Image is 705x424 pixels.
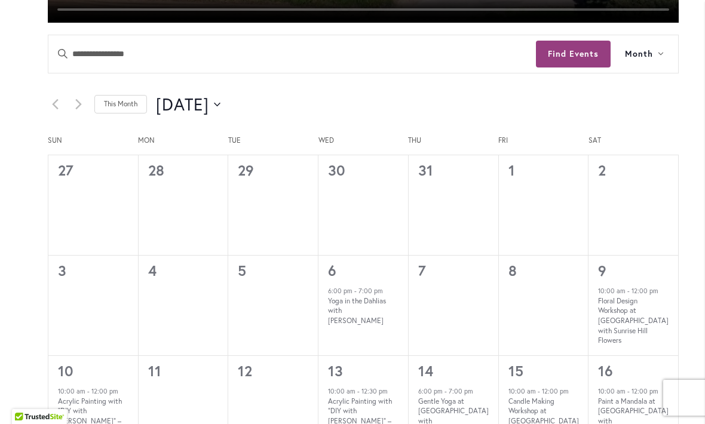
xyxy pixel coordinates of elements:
time: 30 [328,161,345,180]
time: 10:00 am [58,387,85,395]
time: 11 [148,361,161,380]
time: 10:00 am [328,387,355,395]
span: - [538,387,540,395]
button: Click to toggle datepicker [156,93,220,116]
span: - [357,387,360,395]
a: Floral Design Workshop at [GEOGRAPHIC_DATA] with Sunrise Hill Flowers [598,296,669,345]
a: 16 [598,361,613,380]
div: Wednesday [318,136,409,155]
span: - [627,387,630,395]
time: 12:30 pm [361,387,388,395]
span: - [445,387,447,395]
time: 12:00 pm [632,387,658,395]
time: 7:00 pm [449,387,473,395]
a: 6 [328,261,336,280]
span: Wed [318,136,409,146]
a: 14 [418,361,433,380]
button: Month [611,35,678,73]
span: Sun [48,136,138,146]
time: 4 [148,261,157,280]
time: 6:00 pm [328,287,352,295]
a: Yoga in the Dahlias with [PERSON_NAME] [328,296,386,325]
time: 10:00 am [508,387,536,395]
div: Friday [498,136,588,155]
time: 28 [148,161,164,180]
span: Month [625,47,653,61]
a: 10 [58,361,73,380]
span: Mon [138,136,228,146]
time: 6:00 pm [418,387,443,395]
time: 27 [58,161,73,180]
input: Enter Keyword. Search for events by Keyword. [48,35,536,73]
a: 15 [508,361,523,380]
time: 12:00 pm [542,387,569,395]
a: Click to select the current month [94,95,147,113]
time: 12 [238,361,252,380]
div: Saturday [588,136,679,155]
iframe: Launch Accessibility Center [9,382,42,415]
a: 13 [328,361,343,380]
time: 7:00 pm [358,287,383,295]
span: - [87,387,90,395]
a: 9 [598,261,606,280]
span: Sat [588,136,679,146]
button: Find Events [536,41,611,67]
span: - [627,287,630,295]
time: 31 [418,161,433,180]
time: 1 [508,161,515,180]
time: 29 [238,161,254,180]
time: 10:00 am [598,287,626,295]
div: Sunday [48,136,138,155]
time: 2 [598,161,606,180]
a: Next month [71,97,85,112]
div: Monday [138,136,228,155]
span: Fri [498,136,588,146]
time: 12:00 pm [91,387,118,395]
time: 5 [238,261,246,280]
span: Tue [228,136,318,146]
div: Tuesday [228,136,318,155]
span: Thu [408,136,498,146]
time: 3 [58,261,66,280]
time: 12:00 pm [632,287,658,295]
a: Previous month [48,97,62,112]
div: Thursday [408,136,498,155]
time: 8 [508,261,517,280]
span: [DATE] [156,93,209,116]
time: 7 [418,261,426,280]
span: - [354,287,357,295]
time: 10:00 am [598,387,626,395]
